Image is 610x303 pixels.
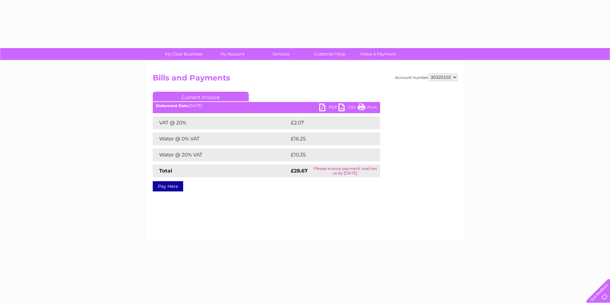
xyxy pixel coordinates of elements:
[153,132,289,145] td: Water @ 0% VAT
[153,116,289,129] td: VAT @ 20%
[206,48,259,60] a: My Account
[156,103,189,108] b: Statement Date:
[153,73,458,86] h2: Bills and Payments
[395,73,458,81] div: Account number
[159,168,172,174] strong: Total
[289,116,365,129] td: £2.07
[352,48,405,60] a: Make A Payment
[310,164,380,177] td: Please ensure payment reaches us by [DATE]
[319,104,338,113] a: PDF
[153,181,183,191] a: Pay Here
[255,48,307,60] a: Services
[157,48,210,60] a: My Clear Business
[153,148,289,161] td: Water @ 20% VAT
[289,132,367,145] td: £16.25
[303,48,356,60] a: Customer Help
[153,104,380,108] div: [DATE]
[338,104,358,113] a: CSV
[358,104,377,113] a: Print
[153,92,249,101] a: Current Invoice
[291,168,308,174] strong: £28.67
[289,148,367,161] td: £10.35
